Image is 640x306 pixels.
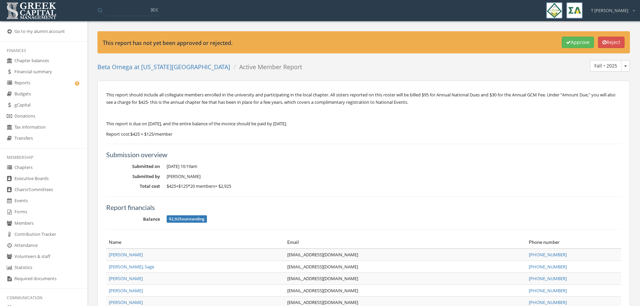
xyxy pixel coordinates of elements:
span: outstanding [167,215,207,223]
span: [PERSON_NAME] [167,173,201,179]
a: [PERSON_NAME] [109,299,143,305]
li: Active Member Report [230,63,302,72]
a: [EMAIL_ADDRESS][DOMAIN_NAME] [287,275,358,281]
span: T [PERSON_NAME] [591,7,628,14]
p: This report is due on [DATE], and the entire balance of the invoice should be paid by [DATE]. [106,120,621,127]
a: [PHONE_NUMBER] [529,299,567,305]
a: Beta Omega at [US_STATE][GEOGRAPHIC_DATA] [97,63,230,71]
th: Name [106,236,285,249]
a: [PHONE_NUMBER] [529,288,567,294]
span: = [215,183,217,189]
dt: Balance [106,216,160,222]
a: [EMAIL_ADDRESS][DOMAIN_NAME] [287,264,358,270]
a: [PERSON_NAME], Sage [109,264,154,270]
span: $425 [167,183,176,189]
h5: Submission overview [106,151,621,158]
a: [PHONE_NUMBER] [529,264,567,270]
span: Report cost: $425 + $125/member [106,131,172,137]
a: [PHONE_NUMBER] [529,252,567,258]
a: [PERSON_NAME] [109,252,143,258]
span: $2,925 [218,183,231,189]
h5: Report financials [106,204,621,211]
a: [PERSON_NAME] [109,275,143,281]
button: Fall • 2025 [621,60,630,72]
span: + [167,183,231,189]
button: Approve [562,37,594,48]
a: [EMAIL_ADDRESS][DOMAIN_NAME] [287,299,358,305]
strong: This report has not yet been approved or rejected. [103,39,232,47]
button: Fall • 2025 [590,60,622,72]
span: $125 [178,183,188,189]
th: Phone number [526,236,621,249]
a: [PHONE_NUMBER] [529,275,567,281]
span: [DATE] 10:19am [167,163,197,169]
dt: Submitted by [106,173,160,180]
span: ⌘K [150,6,158,13]
p: This report should include all collegiate members enrolled in the university and participating in... [106,91,621,106]
button: Reject [598,37,625,48]
a: [PERSON_NAME] [109,288,143,294]
span: $2,925 [169,216,182,222]
a: [EMAIL_ADDRESS][DOMAIN_NAME] [287,288,358,294]
dt: Total cost [106,183,160,189]
a: [EMAIL_ADDRESS][DOMAIN_NAME] [287,252,358,258]
span: 20 members [190,183,215,189]
dt: Submitted on [106,163,160,170]
th: Email [285,236,526,249]
div: T [PERSON_NAME] [587,2,635,14]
